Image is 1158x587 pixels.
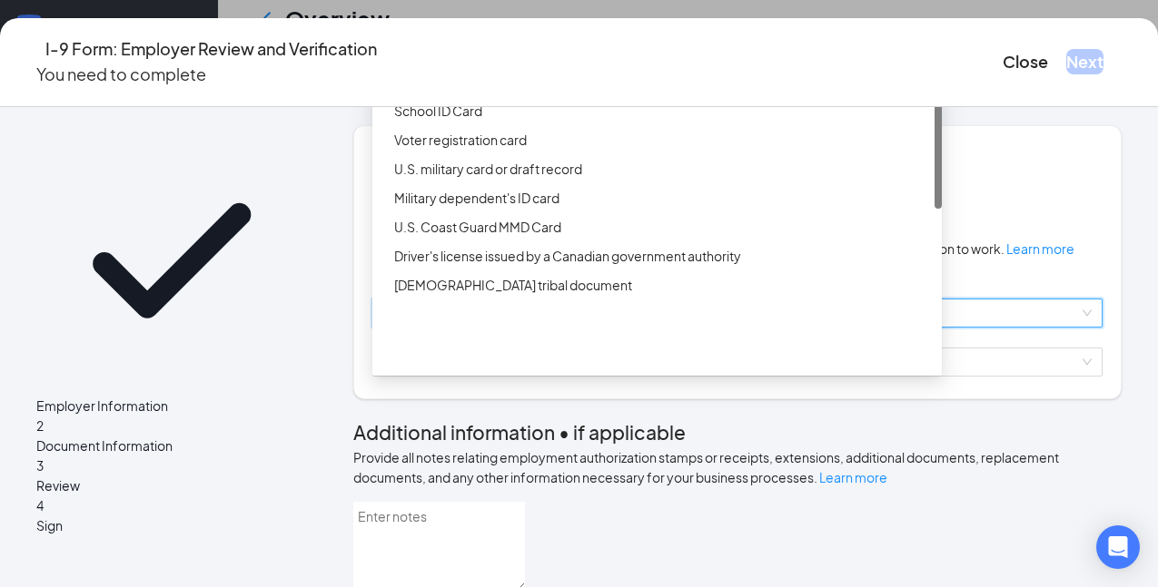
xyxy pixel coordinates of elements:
[394,130,931,150] div: Voter registration card
[36,435,308,455] span: Document Information
[36,396,308,416] span: Employer Information
[394,101,931,121] div: School ID Card
[36,475,308,495] span: Review
[394,275,931,295] div: [DEMOGRAPHIC_DATA] tribal document
[36,457,44,474] span: 3
[394,217,931,237] div: U.S. Coast Guard MMD Card
[1096,525,1140,569] div: Open Intercom Messenger
[1066,49,1104,74] button: Next
[36,515,308,535] span: Sign
[394,188,931,208] div: Military dependent's ID card
[36,62,377,87] p: You need to complete
[353,420,555,445] span: Additional information
[36,125,308,396] svg: Checkmark
[45,36,377,62] h4: I-9 Form: Employer Review and Verification
[394,159,931,179] div: U.S. military card or draft record
[394,246,931,266] div: Driver's license issued by a Canadian government authority
[353,449,1059,485] span: Provide all notes relating employment authorization stamps or receipts, extensions, additional do...
[819,469,887,485] a: Learn more
[36,417,44,434] span: 2
[1003,49,1048,74] button: Close
[36,497,44,514] span: 4
[555,420,686,445] span: • if applicable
